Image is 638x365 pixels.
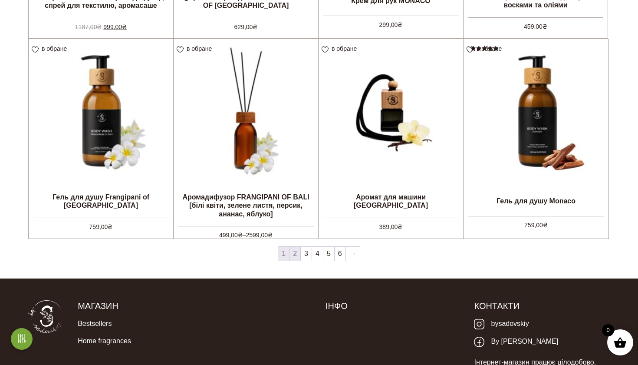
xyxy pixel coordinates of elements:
[379,223,403,230] bdi: 389,00
[312,247,323,261] a: 4
[29,39,173,229] a: Гель для душу Frangipani of [GEOGRAPHIC_DATA] 759,00₴
[319,189,463,213] h2: Аромат для машини [GEOGRAPHIC_DATA]
[108,223,112,230] span: ₴
[219,232,243,239] bdi: 499,00
[89,223,113,230] bdi: 759,00
[326,300,461,312] h5: Інфо
[174,39,318,229] a: Аромадифузор FRANGIPANI OF BALI [білі квіти, зелене листя, персик, ананас, яблуко] 499,00₴–2599,00₴
[234,23,258,30] bdi: 629,00
[323,247,334,261] a: 5
[322,46,329,53] img: unfavourite.svg
[602,324,614,336] span: 0
[379,21,403,28] bdi: 299,00
[78,332,131,350] a: Home fragrances
[103,23,127,30] bdi: 999,00
[97,23,102,30] span: ₴
[474,300,610,312] h5: Контакти
[177,46,184,53] img: unfavourite.svg
[467,46,474,53] img: unfavourite.svg
[543,222,548,229] span: ₴
[467,45,505,52] a: в обране
[78,300,312,312] h5: Магазин
[42,45,67,52] span: в обране
[32,45,70,52] a: в обране
[29,189,173,213] h2: Гель для душу Frangipani of [GEOGRAPHIC_DATA]
[543,23,547,30] span: ₴
[32,46,39,53] img: unfavourite.svg
[335,247,345,261] a: 6
[319,39,463,229] a: Аромат для машини [GEOGRAPHIC_DATA] 389,00₴
[346,247,360,261] a: →
[253,23,257,30] span: ₴
[524,23,547,30] bdi: 459,00
[301,247,312,261] a: 3
[78,315,112,332] a: Bestsellers
[122,23,127,30] span: ₴
[474,333,558,351] a: By [PERSON_NAME]
[75,23,102,30] bdi: 1187,00
[268,232,273,239] span: ₴
[398,21,402,28] span: ₴
[477,45,502,52] span: в обране
[246,232,273,239] bdi: 2599,00
[474,315,529,333] a: bysadovskiy
[464,190,608,212] h2: Гель для душу Monaco
[174,189,318,222] h2: Аромадифузор FRANGIPANI OF BALI [білі квіти, зелене листя, персик, ананас, яблуко]
[178,226,314,240] span: –
[464,39,608,230] a: Гель для душу MonacoRated 5.00 out of 5 759,00₴
[398,223,402,230] span: ₴
[187,45,212,52] span: в обране
[322,45,360,52] a: в обране
[289,247,300,261] a: 2
[332,45,357,52] span: в обране
[524,222,548,229] bdi: 759,00
[177,45,215,52] a: в обране
[238,232,243,239] span: ₴
[278,247,289,261] span: 1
